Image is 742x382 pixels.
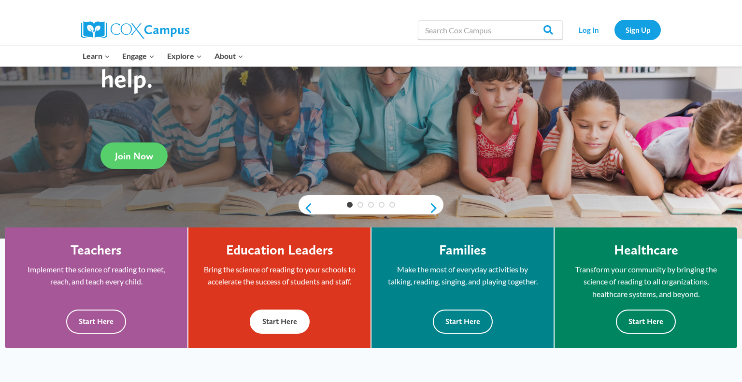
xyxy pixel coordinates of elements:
[19,263,173,288] p: Implement the science of reading to meet, reach, and teach every child.
[5,227,187,348] a: Teachers Implement the science of reading to meet, reach, and teach every child. Start Here
[66,310,126,333] button: Start Here
[347,202,353,208] a: 1
[226,242,333,258] h4: Education Leaders
[439,242,486,258] h4: Families
[161,46,208,66] button: Child menu of Explore
[208,46,250,66] button: Child menu of About
[100,142,168,169] a: Join Now
[76,46,249,66] nav: Primary Navigation
[116,46,161,66] button: Child menu of Engage
[357,202,363,208] a: 2
[115,150,153,162] span: Join Now
[386,263,539,288] p: Make the most of everyday activities by talking, reading, singing, and playing together.
[616,310,676,333] button: Start Here
[299,198,443,218] div: content slider buttons
[614,20,661,40] a: Sign Up
[203,263,356,288] p: Bring the science of reading to your schools to accelerate the success of students and staff.
[379,202,385,208] a: 4
[418,20,563,40] input: Search Cox Campus
[429,202,443,214] a: next
[299,202,313,214] a: previous
[555,227,737,348] a: Healthcare Transform your community by bringing the science of reading to all organizations, heal...
[433,310,493,333] button: Start Here
[368,202,374,208] a: 3
[569,263,723,300] p: Transform your community by bringing the science of reading to all organizations, healthcare syst...
[71,242,122,258] h4: Teachers
[371,227,554,348] a: Families Make the most of everyday activities by talking, reading, singing, and playing together....
[81,21,189,39] img: Cox Campus
[389,202,395,208] a: 5
[614,242,678,258] h4: Healthcare
[250,310,310,333] button: Start Here
[568,20,661,40] nav: Secondary Navigation
[568,20,610,40] a: Log In
[76,46,116,66] button: Child menu of Learn
[188,227,371,348] a: Education Leaders Bring the science of reading to your schools to accelerate the success of stude...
